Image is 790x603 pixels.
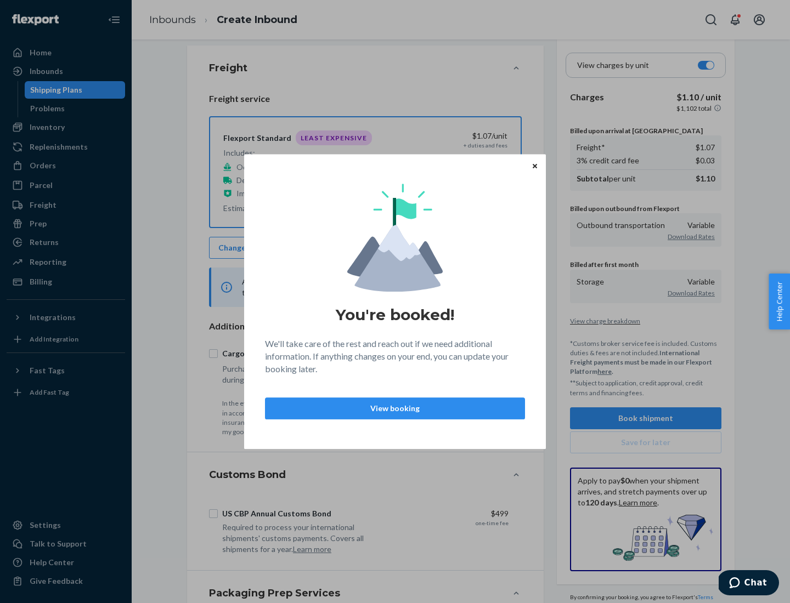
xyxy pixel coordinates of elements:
[26,8,48,18] span: Chat
[529,160,540,172] button: Close
[274,403,516,414] p: View booking
[347,184,443,292] img: svg+xml,%3Csvg%20viewBox%3D%220%200%20174%20197%22%20fill%3D%22none%22%20xmlns%3D%22http%3A%2F%2F...
[265,338,525,376] p: We'll take care of the rest and reach out if we need additional information. If anything changes ...
[265,397,525,419] button: View booking
[336,305,454,325] h1: You're booked!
